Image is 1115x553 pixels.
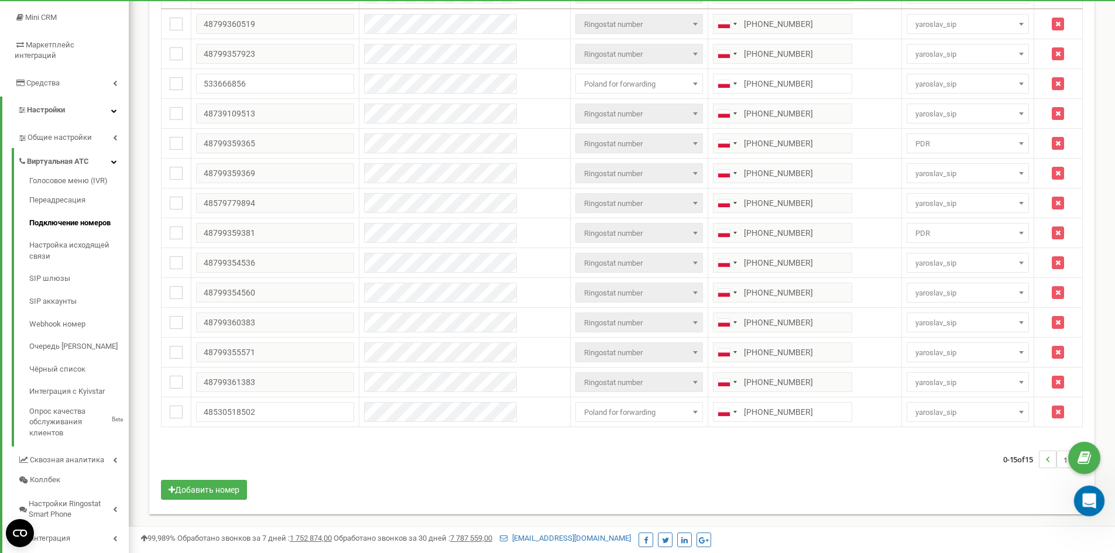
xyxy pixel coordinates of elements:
span: Настройки Ringostat Smart Phone [29,499,113,520]
span: yaroslav_sip [907,104,1029,123]
input: 512 345 678 [713,283,852,303]
button: Open CMP widget [6,519,34,547]
button: Средство выбора эмодзи [18,383,28,393]
span: yaroslav_sip [911,76,1025,92]
div: Telephone country code [713,15,740,33]
div: Telephone country code [713,134,740,153]
b: менее 1 минуты [29,256,105,266]
div: Fin говорит… [9,313,225,395]
span: Ringostat number [575,193,703,213]
span: Ringostat number [579,375,699,391]
span: Ringostat number [575,342,703,362]
span: Ringostat number [579,315,699,331]
div: Telephone country code [713,74,740,93]
span: yaroslav_sip [911,404,1025,421]
a: Интеграция [18,525,129,549]
a: [EMAIL_ADDRESS][DOMAIN_NAME] [500,534,631,542]
input: 512 345 678 [713,312,852,332]
span: Обработано звонков за 7 дней : [177,534,332,542]
span: yaroslav_sip [907,44,1029,64]
a: Сквозная аналитика [18,446,129,470]
div: Fin говорит… [9,275,225,313]
span: yaroslav_sip [907,312,1029,332]
input: 512 345 678 [713,44,852,64]
input: 512 345 678 [713,193,852,213]
input: 512 345 678 [713,104,852,123]
div: Мы ответим здесь и по электронной почте:✉️[EMAIL_ADDRESS][DOMAIN_NAME]Среднее время ответа🕒менее ... [9,186,192,274]
a: Интеграция с Kyivstar [29,380,129,403]
u: 1 752 874,00 [290,534,332,542]
span: Poland for forwarding [575,74,703,94]
textarea: Ваше сообщение... [10,359,224,379]
span: Коллбек [30,475,60,486]
span: yaroslav_sip [911,166,1025,182]
span: of [1017,454,1025,465]
a: Webhook номер [29,313,129,336]
a: Переадресация [29,189,129,212]
span: yaroslav_sip [907,163,1029,183]
div: Telephone country code [713,104,740,123]
span: Ringostat number [579,345,699,361]
span: Ringostat number [579,16,699,33]
a: Настройки [2,97,129,124]
span: Ringostat number [575,223,703,243]
span: Poland for forwarding [575,402,703,422]
a: Чёрный список [29,358,129,381]
div: Telephone country code [713,44,740,63]
div: Добрый день. По какой-то причине нельзя дозвониться ни на одни из наших номеров. Автоответчик гов... [42,93,225,176]
span: Mini CRM [25,13,57,22]
span: PDR [911,136,1025,152]
a: Голосовое меню (IVR) [29,176,129,190]
span: PDR [907,223,1029,243]
span: yaroslav_sip [907,402,1029,422]
button: Продолжить в WhatsApp [31,330,164,353]
span: Ringostat number [579,195,699,212]
span: Ringostat number [575,133,703,153]
span: Ringostat number [575,44,703,64]
span: yaroslav_sip [907,372,1029,392]
span: Средства [26,78,60,87]
span: Ringostat number [579,46,699,63]
input: 512 345 678 [713,223,852,243]
input: 512 345 678 [713,402,852,422]
span: 99,989% [140,534,176,542]
span: 0-15 15 [1003,451,1039,468]
span: Общие настройки [28,132,92,143]
a: Очередь [PERSON_NAME] [29,335,129,358]
div: Telephone country code [713,283,740,302]
div: Telephone country code [713,253,740,272]
h1: Fin [57,11,71,20]
span: Ringostat number [575,163,703,183]
button: Главная [183,5,205,27]
span: Ringostat number [575,283,703,303]
span: Маркетплейс интеграций [15,40,74,60]
input: 512 345 678 [713,342,852,362]
div: Telephone country code [713,343,740,362]
input: 512 345 678 [713,14,852,34]
span: yaroslav_sip [911,16,1025,33]
span: Ringostat number [579,225,699,242]
span: Ringostat number [575,253,703,273]
iframe: Intercom live chat [1074,486,1105,517]
div: Telephone country code [713,224,740,242]
span: Настройки [27,105,65,114]
button: go back [8,5,30,27]
span: Ringostat number [575,372,703,392]
div: Telephone country code [713,194,740,212]
button: Отправить сообщение… [201,379,219,397]
span: Сквозная аналитика [30,455,104,466]
span: Poland for forwarding [579,76,699,92]
span: PDR [911,225,1025,242]
a: Опрос качества обслуживания клиентовBeta [29,403,129,439]
span: yaroslav_sip [911,255,1025,272]
a: Настройки Ringostat Smart Phone [18,490,129,525]
div: Telephone country code [713,373,740,391]
a: Подключение номеров [29,212,129,235]
span: yaroslav_sip [907,283,1029,303]
div: Среднее время ответа 🕒 [19,244,183,267]
span: yaroslav_sip [907,253,1029,273]
div: Добрый день. По какой-то причине нельзя дозвониться ни на одни из наших номеров. Автоответчик гов... [52,100,215,169]
div: Никита говорит… [9,93,225,186]
span: Виртуальная АТС [27,156,89,167]
input: 512 345 678 [713,133,852,153]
